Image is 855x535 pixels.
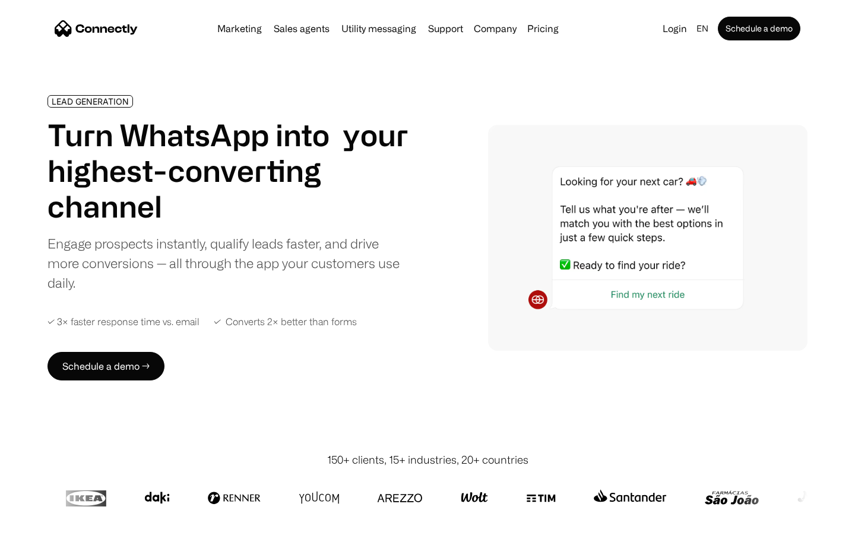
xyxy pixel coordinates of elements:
[692,20,715,37] div: en
[55,20,138,37] a: home
[214,316,357,328] div: ✓ Converts 2× better than forms
[474,20,517,37] div: Company
[213,24,267,33] a: Marketing
[522,24,563,33] a: Pricing
[12,513,71,531] aside: Language selected: English
[423,24,468,33] a: Support
[47,234,408,292] div: Engage prospects instantly, qualify leads faster, and drive more conversions — all through the ap...
[269,24,334,33] a: Sales agents
[337,24,421,33] a: Utility messaging
[47,316,199,328] div: ✓ 3× faster response time vs. email
[47,117,408,224] h1: Turn WhatsApp into your highest-converting channel
[696,20,708,37] div: en
[52,97,129,106] div: LEAD GENERATION
[470,20,520,37] div: Company
[47,352,164,380] a: Schedule a demo →
[24,514,71,531] ul: Language list
[327,452,528,468] div: 150+ clients, 15+ industries, 20+ countries
[718,17,800,40] a: Schedule a demo
[658,20,692,37] a: Login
